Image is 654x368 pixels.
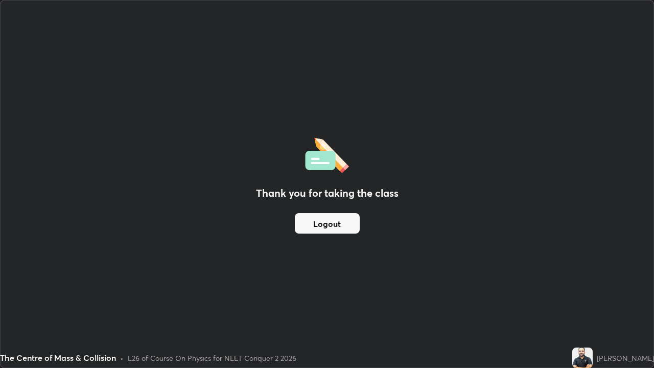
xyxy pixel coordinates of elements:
[597,353,654,363] div: [PERSON_NAME]
[120,353,124,363] div: •
[295,213,360,234] button: Logout
[128,353,296,363] div: L26 of Course On Physics for NEET Conquer 2 2026
[305,134,349,173] img: offlineFeedback.1438e8b3.svg
[572,348,593,368] img: f24e72077a7b4b049bd1b98a95eb8709.jpg
[256,186,399,201] h2: Thank you for taking the class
